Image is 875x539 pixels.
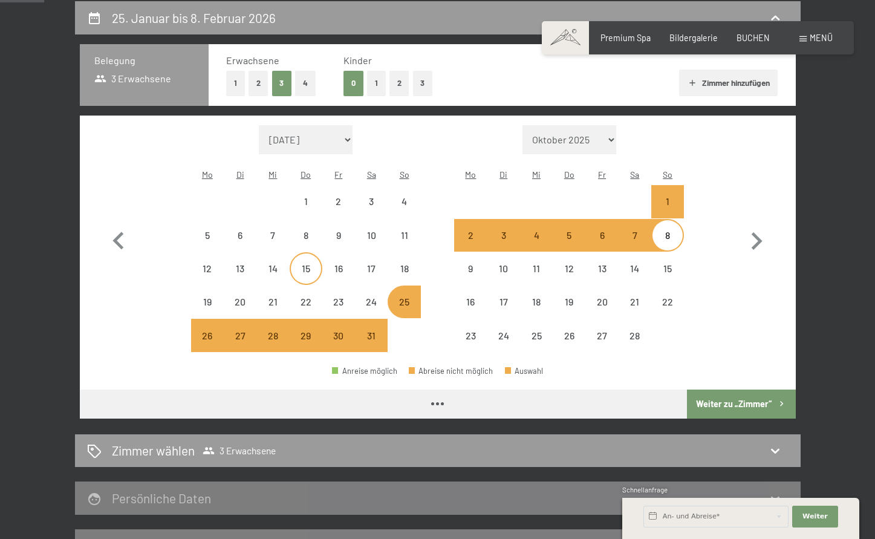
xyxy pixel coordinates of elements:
div: 28 [620,331,650,361]
abbr: Sonntag [663,169,672,180]
div: Anreise nicht möglich [224,319,256,351]
div: 11 [389,230,419,261]
div: Sun Feb 22 2026 [651,286,684,318]
div: 15 [291,264,321,294]
div: 7 [620,230,650,261]
div: Sun Feb 01 2026 [651,185,684,218]
div: Tue Feb 10 2026 [487,252,520,285]
div: Anreise nicht möglich [454,219,487,252]
div: Fri Jan 09 2026 [322,219,355,252]
div: 8 [291,230,321,261]
div: Sat Feb 21 2026 [619,286,651,318]
div: 6 [225,230,255,261]
div: Fri Feb 20 2026 [585,286,618,318]
div: Tue Feb 17 2026 [487,286,520,318]
div: 4 [521,230,551,261]
div: 11 [521,264,551,294]
abbr: Samstag [630,169,639,180]
div: 30 [324,331,354,361]
div: Wed Jan 21 2026 [256,286,289,318]
div: Anreise nicht möglich [191,319,224,351]
div: Anreise nicht möglich [585,319,618,351]
div: Anreise nicht möglich [191,219,224,252]
div: Anreise nicht möglich [651,185,684,218]
div: Anreise nicht möglich [224,286,256,318]
abbr: Freitag [598,169,606,180]
div: 20 [587,297,617,327]
div: Thu Jan 29 2026 [290,319,322,351]
div: 5 [192,230,223,261]
button: 1 [226,71,245,96]
div: 29 [291,331,321,361]
div: Wed Jan 28 2026 [256,319,289,351]
div: Anreise nicht möglich [619,252,651,285]
div: Tue Feb 24 2026 [487,319,520,351]
div: Anreise nicht möglich [355,185,388,218]
abbr: Mittwoch [532,169,541,180]
div: Sun Feb 08 2026 [651,219,684,252]
div: Fri Feb 06 2026 [585,219,618,252]
div: Anreise nicht möglich [487,319,520,351]
div: Mon Feb 23 2026 [454,319,487,351]
abbr: Dienstag [236,169,244,180]
div: Mon Feb 16 2026 [454,286,487,318]
div: 13 [225,264,255,294]
div: Anreise nicht möglich [224,219,256,252]
div: Tue Jan 13 2026 [224,252,256,285]
div: 1 [652,197,683,227]
div: Wed Feb 11 2026 [520,252,553,285]
div: Anreise nicht möglich [322,219,355,252]
div: Wed Feb 18 2026 [520,286,553,318]
button: Vorheriger Monat [101,125,136,353]
div: 10 [356,230,386,261]
div: Anreise nicht möglich [322,319,355,351]
div: Mon Feb 02 2026 [454,219,487,252]
div: 3 [489,230,519,261]
div: 22 [291,297,321,327]
div: Sun Jan 25 2026 [388,286,420,318]
div: 14 [258,264,288,294]
span: Erwachsene [226,54,279,66]
div: Anreise nicht möglich [487,252,520,285]
div: 10 [489,264,519,294]
span: Weiter [802,512,828,521]
div: Sat Jan 10 2026 [355,219,388,252]
div: Anreise nicht möglich [290,252,322,285]
h2: Zimmer wählen [112,442,195,459]
div: 21 [620,297,650,327]
div: 16 [455,297,486,327]
div: Sat Jan 24 2026 [355,286,388,318]
abbr: Montag [465,169,476,180]
div: Anreise nicht möglich [388,219,420,252]
div: 23 [324,297,354,327]
div: Abreise nicht möglich [409,367,493,375]
div: Anreise nicht möglich [520,219,553,252]
div: Anreise nicht möglich [322,286,355,318]
div: Anreise nicht möglich [388,185,420,218]
div: 19 [554,297,584,327]
div: Fri Jan 23 2026 [322,286,355,318]
div: 21 [258,297,288,327]
div: Thu Jan 08 2026 [290,219,322,252]
div: Sat Feb 14 2026 [619,252,651,285]
div: 16 [324,264,354,294]
button: Zimmer hinzufügen [679,70,778,96]
div: Anreise nicht möglich [388,252,420,285]
div: Fri Jan 30 2026 [322,319,355,351]
div: 17 [356,264,386,294]
div: 26 [192,331,223,361]
div: Sat Jan 31 2026 [355,319,388,351]
div: Anreise nicht möglich [487,219,520,252]
div: Anreise nicht möglich [553,286,585,318]
div: Sun Jan 18 2026 [388,252,420,285]
div: 5 [554,230,584,261]
button: 2 [389,71,409,96]
button: 3 [413,71,433,96]
div: Thu Feb 26 2026 [553,319,585,351]
div: Tue Jan 20 2026 [224,286,256,318]
div: 14 [620,264,650,294]
div: 25 [521,331,551,361]
div: Mon Jan 12 2026 [191,252,224,285]
button: 0 [343,71,363,96]
div: Anreise nicht möglich [651,286,684,318]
